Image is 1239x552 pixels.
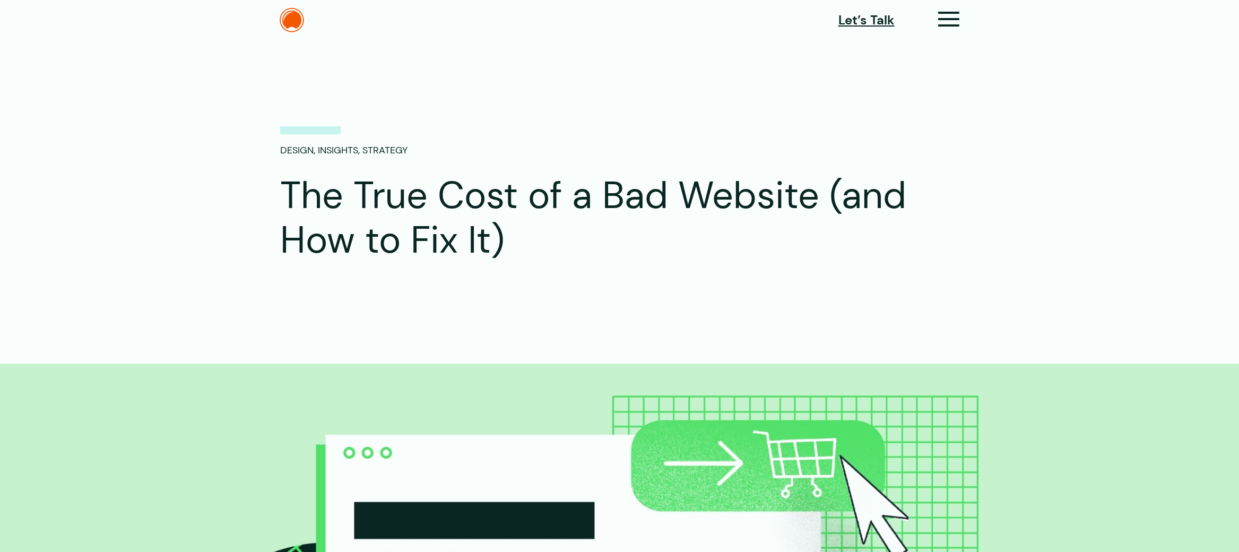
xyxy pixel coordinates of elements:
[280,8,304,32] img: The Daylight Studio Logo
[280,126,408,158] p: Design, Insights, Strategy
[838,11,895,30] a: Let’s Talk
[280,174,925,263] h1: The True Cost of a Bad Website (and How to Fix It)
